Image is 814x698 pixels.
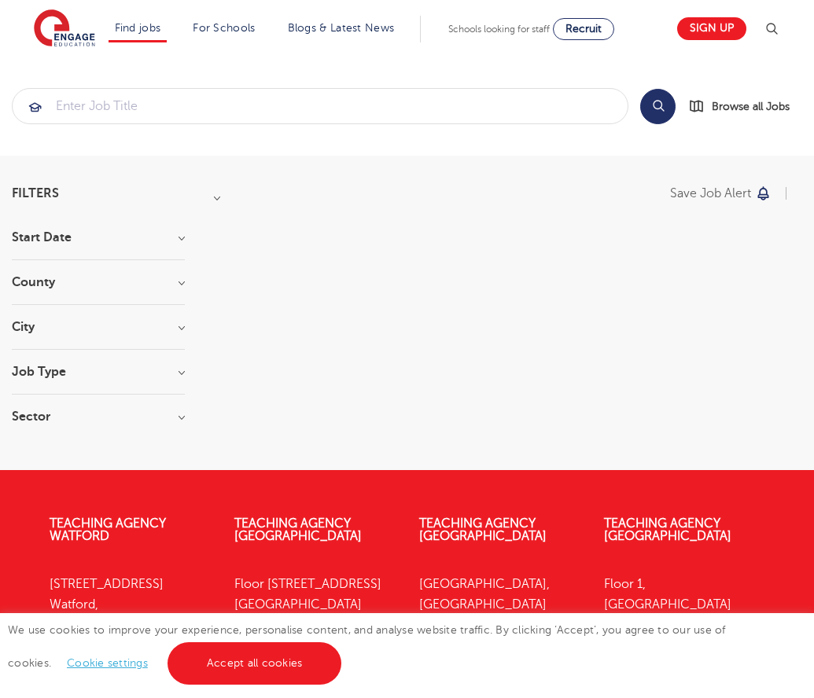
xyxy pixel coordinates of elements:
[34,9,95,49] img: Engage Education
[12,88,628,124] div: Submit
[234,574,396,698] p: Floor [STREET_ADDRESS] [GEOGRAPHIC_DATA] [GEOGRAPHIC_DATA], BN1 3XF 01273 447633
[67,657,148,669] a: Cookie settings
[8,624,726,669] span: We use cookies to improve your experience, personalise content, and analyse website traffic. By c...
[12,276,185,288] h3: County
[12,321,185,333] h3: City
[448,24,550,35] span: Schools looking for staff
[168,642,342,685] a: Accept all cookies
[419,516,547,543] a: Teaching Agency [GEOGRAPHIC_DATA]
[288,22,395,34] a: Blogs & Latest News
[670,187,772,200] button: Save job alert
[234,516,362,543] a: Teaching Agency [GEOGRAPHIC_DATA]
[565,23,602,35] span: Recruit
[13,89,628,123] input: Submit
[604,516,731,543] a: Teaching Agency [GEOGRAPHIC_DATA]
[677,17,746,40] a: Sign up
[12,231,185,244] h3: Start Date
[50,574,211,677] p: [STREET_ADDRESS] Watford, WD17 1SZ 01923 281040
[193,22,255,34] a: For Schools
[50,516,166,543] a: Teaching Agency Watford
[688,97,802,116] a: Browse all Jobs
[115,22,161,34] a: Find jobs
[12,366,185,378] h3: Job Type
[12,410,185,423] h3: Sector
[712,97,790,116] span: Browse all Jobs
[640,89,676,124] button: Search
[670,187,751,200] p: Save job alert
[419,574,580,698] p: [GEOGRAPHIC_DATA], [GEOGRAPHIC_DATA] [GEOGRAPHIC_DATA], LS1 5SH 0113 323 7633
[12,187,59,200] span: Filters
[553,18,614,40] a: Recruit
